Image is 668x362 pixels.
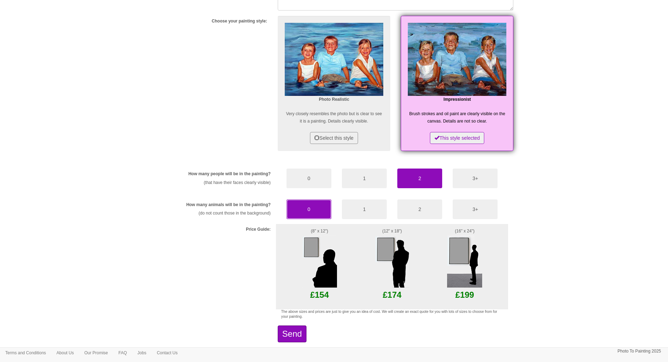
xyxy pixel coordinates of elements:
[285,23,383,96] img: Realism
[79,348,113,358] a: Our Promise
[618,348,661,355] p: Photo To Painting 2025
[453,199,498,219] button: 3+
[246,226,271,232] label: Price Guide:
[113,348,132,358] a: FAQ
[281,288,358,302] p: £154
[453,169,498,188] button: 3+
[302,235,337,288] img: Example size of a small painting
[286,169,331,188] button: 0
[285,96,383,103] p: Photo Realistic
[408,110,506,125] p: Brush strokes and oil paint are clearly visible on the canvas. Details are not so clear.
[151,348,183,358] a: Contact Us
[368,228,416,235] p: (12" x 18")
[165,210,271,217] p: (do not count those in the background)
[447,235,482,288] img: Example size of a large painting
[310,132,358,144] button: Select this style
[342,199,387,219] button: 1
[281,309,503,320] p: The above sizes and prices are just to give you an idea of cost. We will create an exact quote fo...
[342,169,387,188] button: 1
[132,348,151,358] a: Jobs
[408,23,506,96] img: Impressionist
[426,228,503,235] p: (16" x 24")
[278,325,306,342] button: Send
[286,199,331,219] button: 0
[408,96,506,103] p: Impressionist
[188,171,271,177] label: How many people will be in the painting?
[212,18,267,24] label: Choose your painting style:
[397,199,442,219] button: 2
[51,348,79,358] a: About Us
[426,288,503,302] p: £199
[165,179,271,186] p: (that have their faces clearly visible)
[285,110,383,125] p: Very closely resembles the photo but is clear to see it is a painting. Details clearly visible.
[281,228,358,235] p: (8" x 12")
[368,288,416,302] p: £174
[375,235,410,288] img: Example size of a Midi painting
[397,169,442,188] button: 2
[186,202,271,208] label: How many animals will be in the painting?
[430,132,484,144] button: This style selected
